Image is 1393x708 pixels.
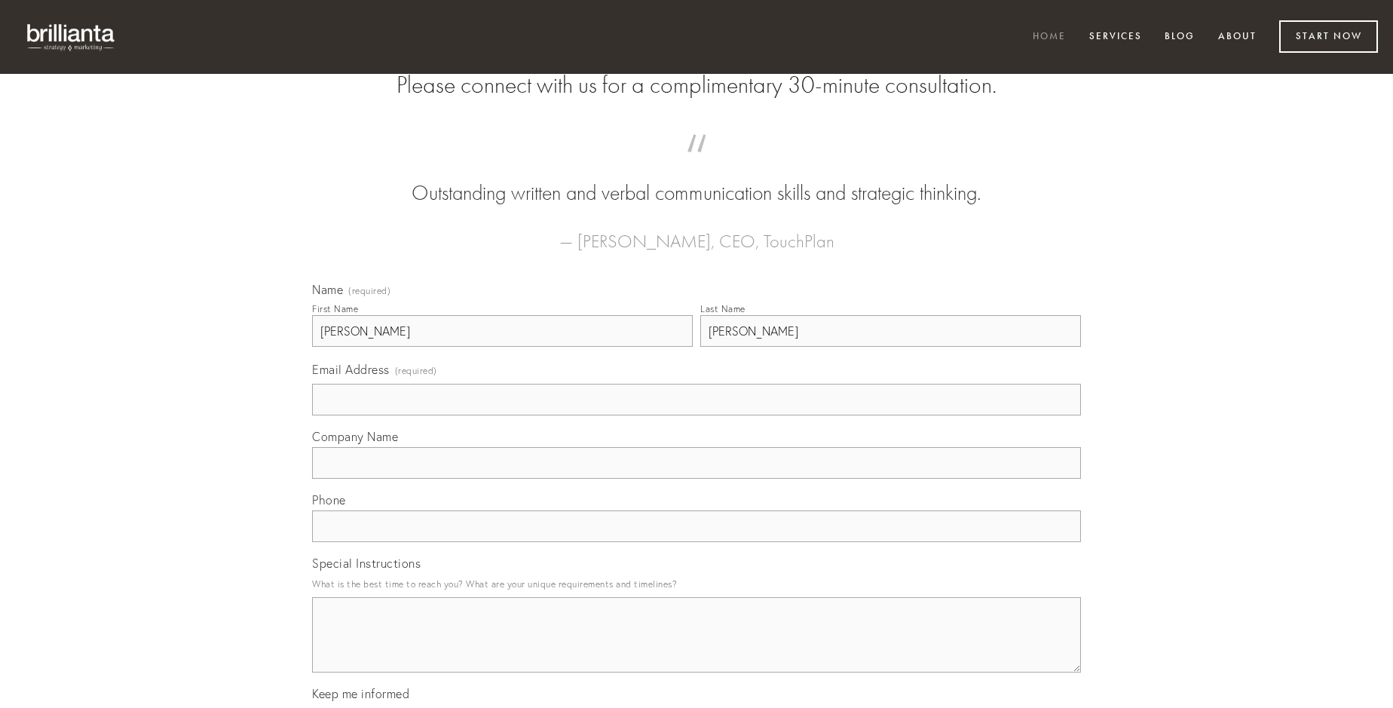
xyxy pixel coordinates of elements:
[336,208,1057,256] figcaption: — [PERSON_NAME], CEO, TouchPlan
[312,686,409,701] span: Keep me informed
[1155,25,1205,50] a: Blog
[336,149,1057,179] span: “
[312,282,343,297] span: Name
[1279,20,1378,53] a: Start Now
[1079,25,1152,50] a: Services
[15,15,128,59] img: brillianta - research, strategy, marketing
[1208,25,1266,50] a: About
[312,303,358,314] div: First Name
[312,492,346,507] span: Phone
[1023,25,1076,50] a: Home
[312,429,398,444] span: Company Name
[312,556,421,571] span: Special Instructions
[312,574,1081,594] p: What is the best time to reach you? What are your unique requirements and timelines?
[312,362,390,377] span: Email Address
[312,71,1081,100] h2: Please connect with us for a complimentary 30-minute consultation.
[395,360,437,381] span: (required)
[700,303,745,314] div: Last Name
[348,287,390,296] span: (required)
[336,149,1057,208] blockquote: Outstanding written and verbal communication skills and strategic thinking.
